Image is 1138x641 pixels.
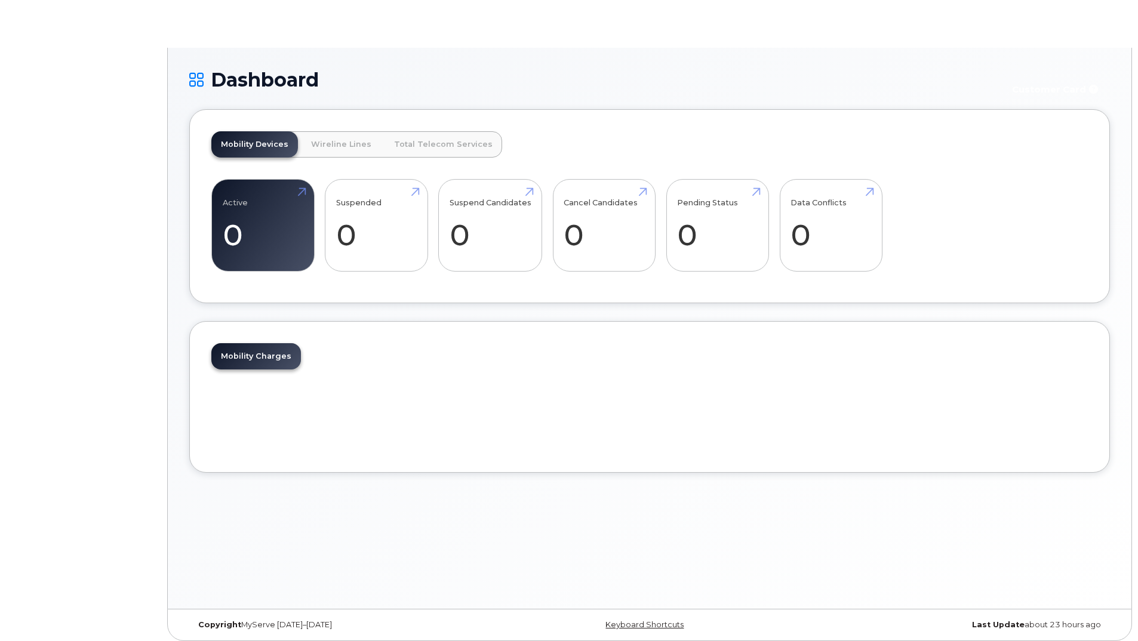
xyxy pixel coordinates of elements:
[791,186,871,265] a: Data Conflicts 0
[189,69,996,90] h1: Dashboard
[336,186,417,265] a: Suspended 0
[803,620,1110,630] div: about 23 hours ago
[972,620,1025,629] strong: Last Update
[677,186,758,265] a: Pending Status 0
[385,131,502,158] a: Total Telecom Services
[605,620,684,629] a: Keyboard Shortcuts
[450,186,531,265] a: Suspend Candidates 0
[211,343,301,369] a: Mobility Charges
[211,131,298,158] a: Mobility Devices
[302,131,381,158] a: Wireline Lines
[189,620,496,630] div: MyServe [DATE]–[DATE]
[564,186,644,265] a: Cancel Candidates 0
[198,620,241,629] strong: Copyright
[223,186,303,265] a: Active 0
[1002,79,1110,100] button: Customer Card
